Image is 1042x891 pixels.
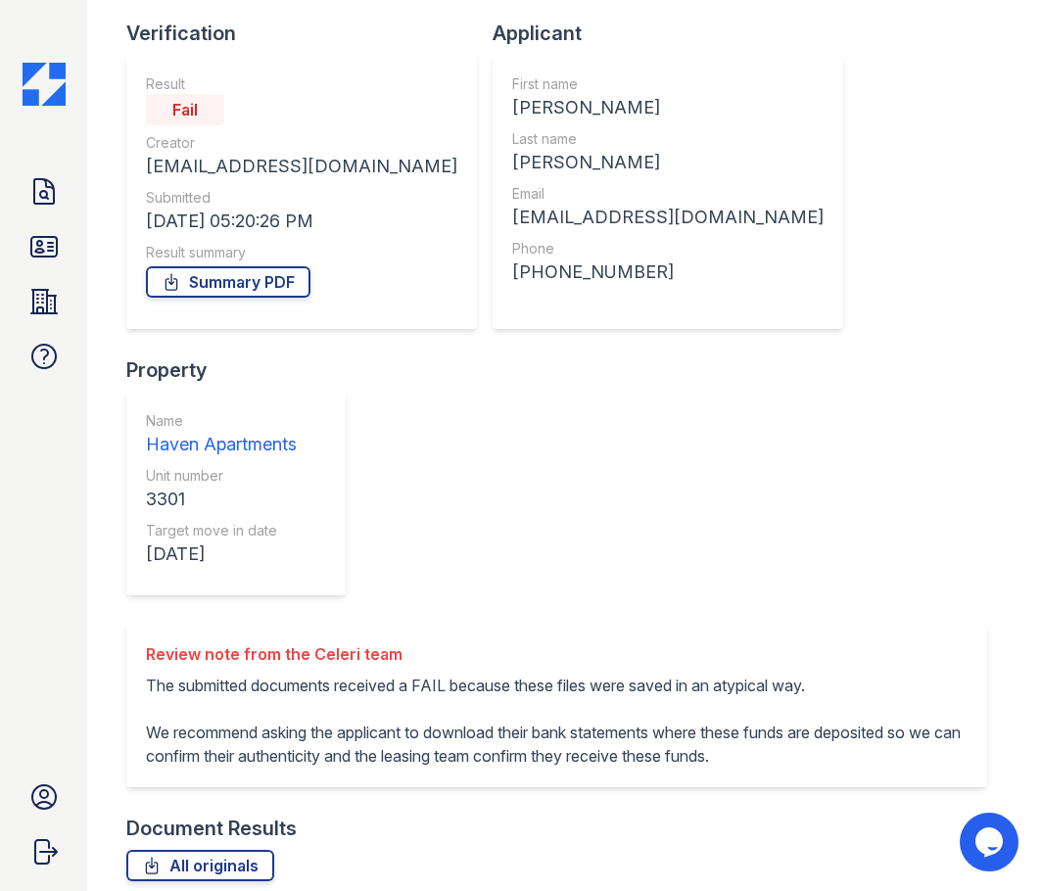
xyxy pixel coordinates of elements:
[146,153,457,180] div: [EMAIL_ADDRESS][DOMAIN_NAME]
[512,258,824,286] div: [PHONE_NUMBER]
[146,674,968,768] p: The submitted documents received a FAIL because these files were saved in an atypical way. We rec...
[126,20,493,47] div: Verification
[512,239,824,258] div: Phone
[23,63,66,106] img: CE_Icon_Blue-c292c112584629df590d857e76928e9f676e5b41ef8f769ba2f05ee15b207248.png
[493,20,859,47] div: Applicant
[512,94,824,121] div: [PERSON_NAME]
[146,411,297,431] div: Name
[146,266,310,298] a: Summary PDF
[512,184,824,204] div: Email
[512,149,824,176] div: [PERSON_NAME]
[126,815,297,842] div: Document Results
[146,540,297,568] div: [DATE]
[146,188,457,208] div: Submitted
[512,74,824,94] div: First name
[146,486,297,513] div: 3301
[146,94,224,125] div: Fail
[960,813,1022,871] iframe: chat widget
[146,642,968,666] div: Review note from the Celeri team
[512,129,824,149] div: Last name
[146,431,297,458] div: Haven Apartments
[146,411,297,458] a: Name Haven Apartments
[126,356,361,384] div: Property
[146,521,297,540] div: Target move in date
[146,74,457,94] div: Result
[146,466,297,486] div: Unit number
[146,208,457,235] div: [DATE] 05:20:26 PM
[512,204,824,231] div: [EMAIL_ADDRESS][DOMAIN_NAME]
[146,133,457,153] div: Creator
[146,243,457,262] div: Result summary
[126,850,274,881] a: All originals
